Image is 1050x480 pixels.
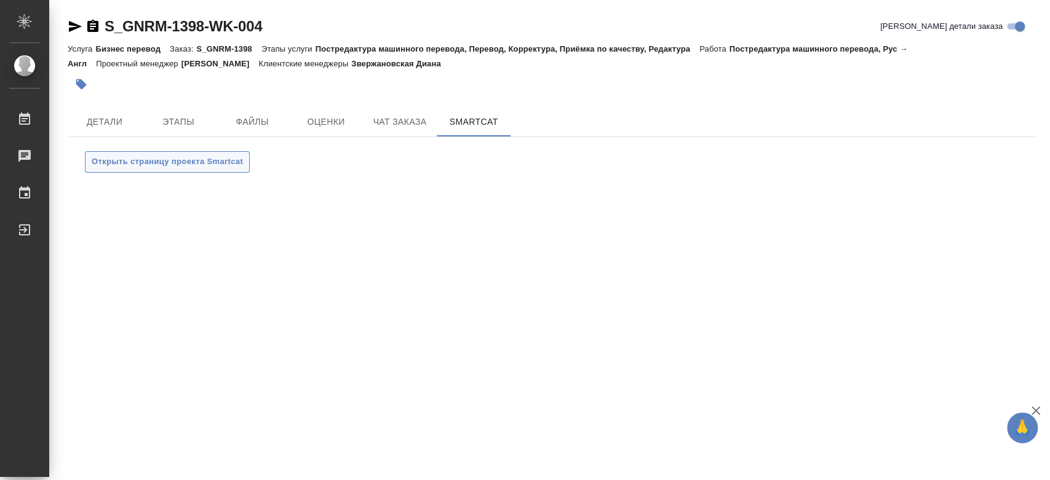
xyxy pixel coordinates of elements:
span: Этапы [149,114,208,130]
button: Открыть страницу проекта Smartcat [85,151,250,173]
span: Чат заказа [370,114,429,130]
p: Постредактура машинного перевода, Перевод, Корректура, Приёмка по качеству, Редактура [316,44,699,53]
button: Скопировать ссылку для ЯМессенджера [68,19,82,34]
a: S_GNRM-1398-WK-004 [105,18,262,34]
span: Детали [75,114,134,130]
span: Оценки [296,114,356,130]
button: Скопировать ссылку [86,19,100,34]
span: Открыть страницу проекта Smartcat [92,155,243,169]
p: Проектный менеджер [96,59,181,68]
span: Файлы [223,114,282,130]
span: 🙏 [1012,415,1033,441]
button: 🙏 [1007,412,1038,443]
p: S_GNRM-1398 [196,44,261,53]
p: Звержановская Диана [351,59,450,68]
span: [PERSON_NAME] детали заказа [880,20,1003,33]
p: [PERSON_NAME] [181,59,259,68]
p: Этапы услуги [261,44,316,53]
span: SmartCat [444,114,503,130]
p: Бизнес перевод [95,44,170,53]
button: Добавить тэг [68,71,95,98]
p: Работа [699,44,730,53]
p: Заказ: [170,44,196,53]
p: Клиентские менеджеры [259,59,352,68]
p: Услуга [68,44,95,53]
